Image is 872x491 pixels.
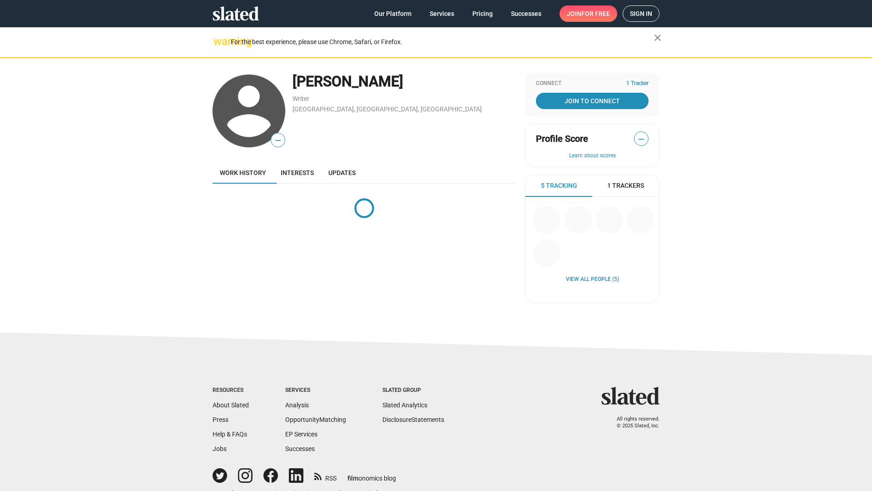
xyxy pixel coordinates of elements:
[347,467,396,483] a: filmonomics blog
[422,5,461,22] a: Services
[285,401,309,409] a: Analysis
[541,181,577,190] span: 5 Tracking
[538,93,647,109] span: Join To Connect
[567,5,610,22] span: Join
[292,105,482,113] a: [GEOGRAPHIC_DATA], [GEOGRAPHIC_DATA], [GEOGRAPHIC_DATA]
[285,431,317,438] a: EP Services
[581,5,610,22] span: for free
[634,133,648,145] span: —
[347,475,358,482] span: film
[285,445,315,452] a: Successes
[566,276,619,283] a: View all People (5)
[465,5,500,22] a: Pricing
[430,5,454,22] span: Services
[536,80,649,87] div: Connect
[504,5,549,22] a: Successes
[213,416,228,423] a: Press
[271,135,285,146] span: —
[285,416,346,423] a: OpportunityMatching
[220,169,266,176] span: Work history
[367,5,419,22] a: Our Platform
[382,401,427,409] a: Slated Analytics
[213,401,249,409] a: About Slated
[213,445,227,452] a: Jobs
[630,6,652,21] span: Sign in
[273,162,321,184] a: Interests
[292,95,309,102] a: Writer
[281,169,314,176] span: Interests
[328,169,356,176] span: Updates
[652,32,663,43] mat-icon: close
[536,133,588,145] span: Profile Score
[285,387,346,394] div: Services
[623,5,659,22] a: Sign in
[321,162,363,184] a: Updates
[382,387,444,394] div: Slated Group
[382,416,444,423] a: DisclosureStatements
[213,431,247,438] a: Help & FAQs
[292,72,516,91] div: [PERSON_NAME]
[607,416,659,429] p: All rights reserved. © 2025 Slated, Inc.
[213,387,249,394] div: Resources
[374,5,411,22] span: Our Platform
[213,162,273,184] a: Work history
[626,80,649,87] span: 1 Tracker
[536,93,649,109] a: Join To Connect
[231,36,654,48] div: For the best experience, please use Chrome, Safari, or Firefox.
[536,152,649,160] button: Learn about scores
[560,5,617,22] a: Joinfor free
[314,469,337,483] a: RSS
[472,5,493,22] span: Pricing
[213,36,224,47] mat-icon: warning
[511,5,541,22] span: Successes
[607,181,644,190] span: 1 Trackers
